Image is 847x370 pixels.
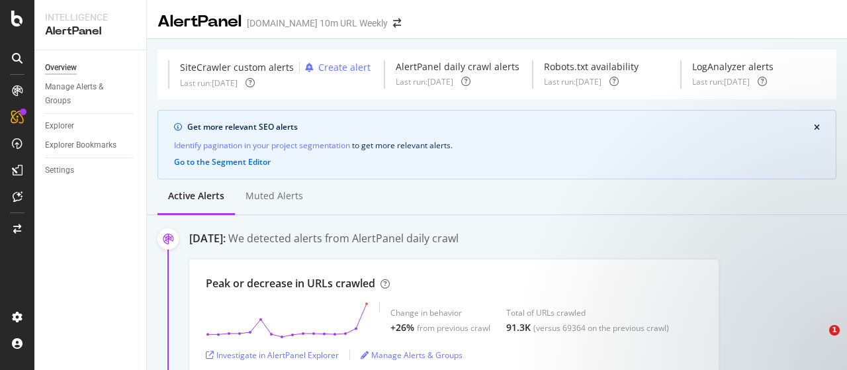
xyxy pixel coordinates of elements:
a: Manage Alerts & Groups [45,80,137,108]
div: Peak or decrease in URLs crawled [206,276,375,291]
div: Manage Alerts & Groups [45,80,124,108]
div: Change in behavior [390,307,490,318]
a: Overview [45,61,137,75]
div: (versus 69364 on the previous crawl) [533,322,669,334]
div: Last run: [DATE] [692,76,750,87]
div: Explorer [45,119,74,133]
div: Total of URLs crawled [506,307,669,318]
div: [DATE]: [189,231,226,246]
a: Settings [45,163,137,177]
div: arrow-right-arrow-left [393,19,401,28]
div: Last run: [DATE] [396,76,453,87]
div: AlertPanel daily crawl alerts [396,60,519,73]
div: Overview [45,61,77,75]
div: AlertPanel [45,24,136,39]
div: Settings [45,163,74,177]
div: We detected alerts from AlertPanel daily crawl [228,231,459,246]
div: +26% [390,321,414,334]
div: Intelligence [45,11,136,24]
a: Explorer [45,119,137,133]
div: AlertPanel [157,11,242,33]
a: Explorer Bookmarks [45,138,137,152]
button: Create alert [300,60,371,75]
div: to get more relevant alerts . [174,138,820,152]
span: 1 [829,325,840,336]
div: Muted alerts [245,189,303,203]
button: Investigate in AlertPanel Explorer [206,344,339,365]
a: Investigate in AlertPanel Explorer [206,349,339,361]
div: Last run: [DATE] [180,77,238,89]
a: Manage Alerts & Groups [361,349,463,361]
iframe: Intercom live chat [802,325,834,357]
div: Create alert [318,61,371,74]
div: SiteCrawler custom alerts [180,61,294,74]
div: Explorer Bookmarks [45,138,116,152]
button: close banner [811,120,823,135]
div: LogAnalyzer alerts [692,60,774,73]
a: Identify pagination in your project segmentation [174,138,350,152]
div: Robots.txt availability [544,60,639,73]
button: Go to the Segment Editor [174,158,271,167]
div: Get more relevant SEO alerts [187,121,814,133]
div: Active alerts [168,189,224,203]
div: from previous crawl [417,322,490,334]
div: info banner [157,110,836,179]
div: 91.3K [506,321,531,334]
div: [DOMAIN_NAME] 10m URL Weekly [247,17,388,30]
div: Last run: [DATE] [544,76,602,87]
button: Manage Alerts & Groups [361,344,463,365]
